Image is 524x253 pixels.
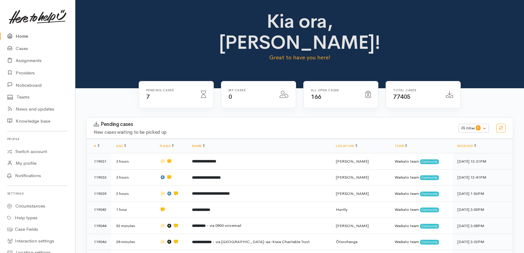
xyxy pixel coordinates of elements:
[195,53,405,62] p: Great to have you here!
[111,169,155,186] td: 3 hours
[476,125,481,130] span: 0
[453,186,513,202] td: [DATE] 1:56PM
[94,130,451,135] h4: New cases waiting to be picked up
[420,224,439,229] span: Community
[457,144,476,148] a: Received
[420,192,439,196] span: Community
[390,234,453,250] td: Waikato team
[459,124,489,133] button: Filter0
[336,175,369,180] span: [PERSON_NAME]
[393,93,411,101] span: 77405
[7,135,68,143] h6: Profile
[311,93,321,101] span: 166
[229,89,272,92] h6: My cases
[207,223,241,228] span: - via 0800 voicemail
[111,218,155,234] td: 52 minutes
[7,189,68,198] h6: Settings
[336,223,369,228] span: [PERSON_NAME]
[390,218,453,234] td: Waikato team
[213,239,310,244] span: - via [GEOGRAPHIC_DATA]-aa-Kiwa Charitable Trust
[336,144,357,148] a: Location
[111,153,155,170] td: 3 hours
[453,218,513,234] td: [DATE] 3:08PM
[87,153,111,170] td: 119031
[453,169,513,186] td: [DATE] 12:41PM
[336,207,347,212] span: Huntly
[192,144,205,148] a: Name
[146,93,150,101] span: 7
[111,234,155,250] td: 28 minutes
[420,175,439,180] span: Community
[395,144,407,148] a: Team
[87,201,111,218] td: 119042
[393,89,439,92] h6: Total cases
[336,191,369,196] span: [PERSON_NAME]
[390,153,453,170] td: Waikato team
[116,144,126,148] a: Age
[94,121,451,127] h3: Pending cases
[146,89,194,92] h6: Pending cases
[453,201,513,218] td: [DATE] 3:00PM
[453,153,513,170] td: [DATE] 12:31PM
[420,208,439,212] span: Community
[94,144,99,148] a: #
[336,239,358,244] span: Ōtorohanga
[420,240,439,245] span: Community
[336,159,369,164] span: [PERSON_NAME]
[195,11,405,53] h1: Kia ora, [PERSON_NAME]!
[111,186,155,202] td: 2 hours
[311,89,358,92] h6: All Open cases
[390,169,453,186] td: Waikato team
[87,186,111,202] td: 119039
[111,201,155,218] td: 1 hour
[87,218,111,234] td: 119044
[87,234,111,250] td: 119046
[390,201,453,218] td: Waikato team
[390,186,453,202] td: Waikato team
[453,234,513,250] td: [DATE] 3:32PM
[229,93,232,101] span: 0
[420,159,439,164] span: Community
[160,144,174,148] a: Flags
[87,169,111,186] td: 119033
